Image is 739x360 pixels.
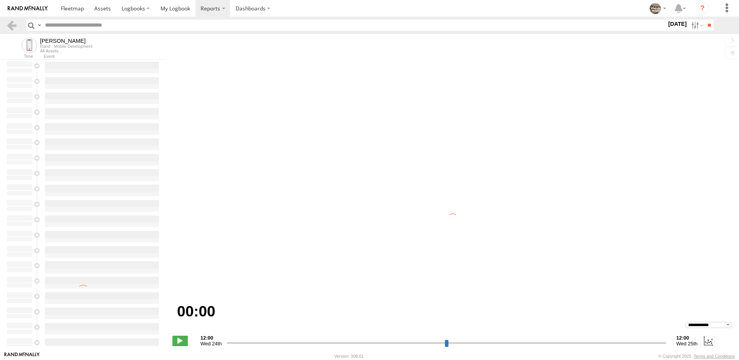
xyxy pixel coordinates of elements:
[676,335,697,341] strong: 12:00
[676,341,697,347] span: Wed 25th
[647,3,669,14] div: Vlad h
[6,55,33,59] div: Time
[658,354,735,358] div: © Copyright 2025 -
[40,44,92,49] div: Rand - Mobile Development
[36,20,42,31] label: Search Query
[696,2,709,15] i: ?
[8,6,48,11] img: rand-logo.svg
[694,354,735,358] a: Terms and Conditions
[40,38,92,44] div: Vladyslav Kishchak - View Asset History
[4,352,40,360] a: Visit our Website
[688,20,705,31] label: Search Filter Options
[201,341,222,347] span: Wed 24th
[40,49,92,53] div: All Assets
[334,354,364,358] div: Version: 308.01
[201,335,222,341] strong: 12:00
[667,20,688,28] label: [DATE]
[6,20,17,31] a: Back to previous Page
[172,336,188,346] label: Play/Stop
[44,55,166,59] div: Event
